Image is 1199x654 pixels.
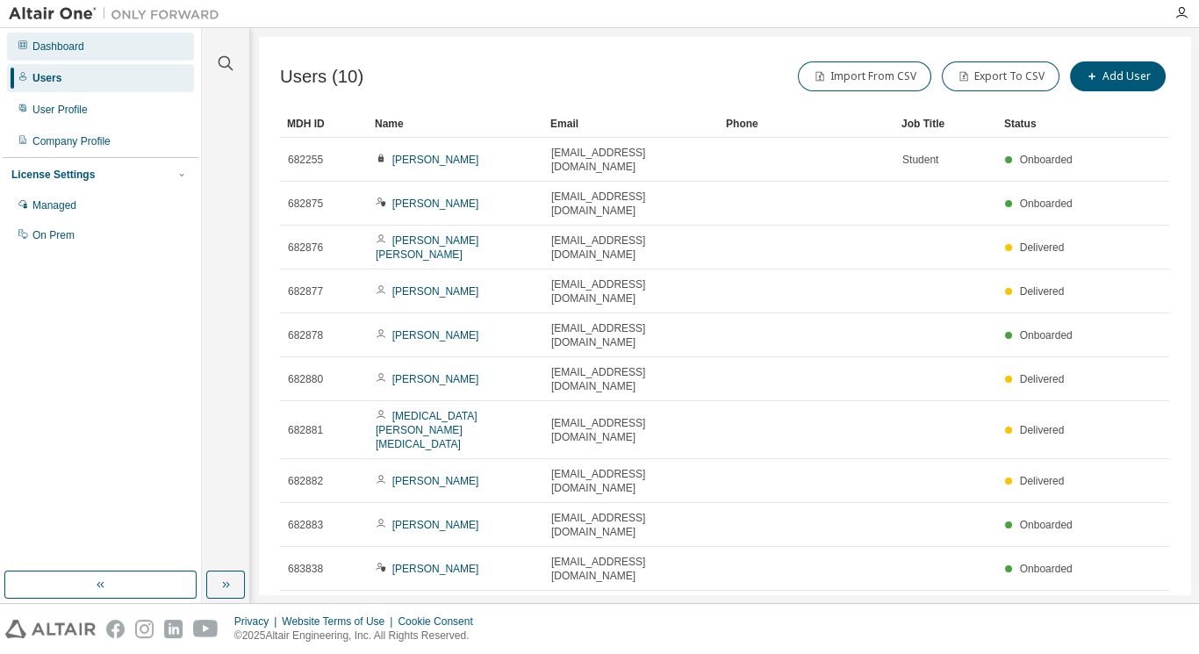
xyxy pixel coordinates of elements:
p: © 2025 Altair Engineering, Inc. All Rights Reserved. [234,629,484,643]
img: instagram.svg [135,620,154,638]
button: Export To CSV [942,61,1059,91]
span: Student [902,153,938,167]
div: Email [550,110,712,138]
span: 682878 [288,328,323,342]
span: 682882 [288,474,323,488]
span: Onboarded [1020,198,1073,210]
div: Managed [32,198,76,212]
span: [EMAIL_ADDRESS][DOMAIN_NAME] [551,277,711,305]
a: [PERSON_NAME] [392,329,479,341]
span: Onboarded [1020,563,1073,575]
div: License Settings [11,168,95,182]
a: [PERSON_NAME] [392,154,479,166]
div: Name [375,110,536,138]
div: Website Terms of Use [282,614,398,629]
span: Users (10) [280,67,363,87]
a: [PERSON_NAME] [392,475,479,487]
div: Job Title [901,110,990,138]
span: [EMAIL_ADDRESS][DOMAIN_NAME] [551,555,711,583]
span: [EMAIL_ADDRESS][DOMAIN_NAME] [551,146,711,174]
span: 682880 [288,372,323,386]
span: [EMAIL_ADDRESS][DOMAIN_NAME] [551,234,711,262]
span: 682881 [288,423,323,437]
img: Altair One [9,5,228,23]
a: [PERSON_NAME] [392,373,479,385]
span: 682883 [288,518,323,532]
span: Onboarded [1020,154,1073,166]
span: Onboarded [1020,329,1073,341]
div: Users [32,71,61,85]
span: [EMAIL_ADDRESS][DOMAIN_NAME] [551,321,711,349]
span: Delivered [1020,373,1065,385]
a: [PERSON_NAME] [392,563,479,575]
div: Status [1004,110,1078,138]
div: On Prem [32,228,75,242]
div: Dashboard [32,40,84,54]
span: Delivered [1020,424,1065,436]
img: facebook.svg [106,620,125,638]
span: [EMAIL_ADDRESS][DOMAIN_NAME] [551,365,711,393]
button: Import From CSV [798,61,931,91]
a: [PERSON_NAME] [PERSON_NAME] [376,234,478,261]
span: Delivered [1020,285,1065,298]
span: [EMAIL_ADDRESS][DOMAIN_NAME] [551,467,711,495]
span: 682255 [288,153,323,167]
span: [EMAIL_ADDRESS][DOMAIN_NAME] [551,416,711,444]
div: MDH ID [287,110,361,138]
span: [EMAIL_ADDRESS][DOMAIN_NAME] [551,190,711,218]
img: youtube.svg [193,620,219,638]
span: 682877 [288,284,323,298]
div: User Profile [32,103,88,117]
img: linkedin.svg [164,620,183,638]
div: Company Profile [32,134,111,148]
div: Cookie Consent [398,614,483,629]
div: Privacy [234,614,282,629]
img: altair_logo.svg [5,620,96,638]
a: [PERSON_NAME] [392,285,479,298]
div: Phone [726,110,887,138]
span: Onboarded [1020,519,1073,531]
span: 682876 [288,241,323,255]
span: [EMAIL_ADDRESS][DOMAIN_NAME] [551,511,711,539]
a: [PERSON_NAME] [392,198,479,210]
a: [PERSON_NAME] [392,519,479,531]
a: [MEDICAL_DATA][PERSON_NAME][MEDICAL_DATA] [376,410,477,450]
span: Delivered [1020,241,1065,254]
span: 682875 [288,197,323,211]
span: Delivered [1020,475,1065,487]
span: 683838 [288,562,323,576]
button: Add User [1070,61,1166,91]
